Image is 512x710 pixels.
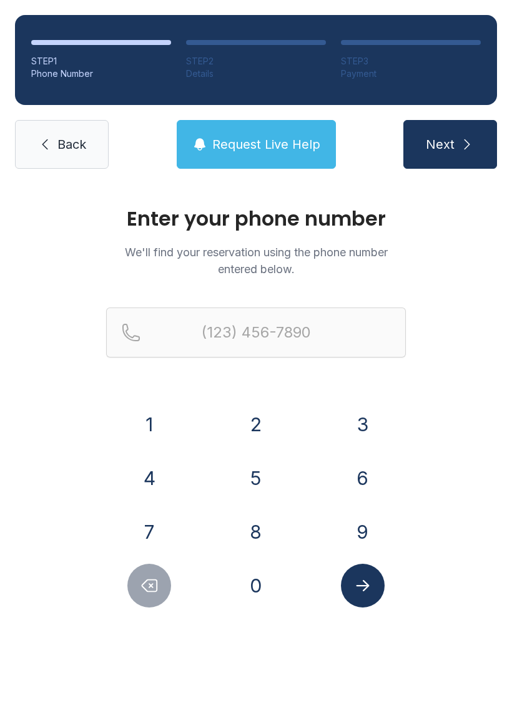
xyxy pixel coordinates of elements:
[341,67,481,80] div: Payment
[186,55,326,67] div: STEP 2
[127,402,171,446] button: 1
[127,456,171,500] button: 4
[127,564,171,607] button: Delete number
[57,136,86,153] span: Back
[426,136,455,153] span: Next
[31,67,171,80] div: Phone Number
[341,510,385,554] button: 9
[186,67,326,80] div: Details
[106,244,406,277] p: We'll find your reservation using the phone number entered below.
[127,510,171,554] button: 7
[106,209,406,229] h1: Enter your phone number
[341,564,385,607] button: Submit lookup form
[234,564,278,607] button: 0
[31,55,171,67] div: STEP 1
[212,136,320,153] span: Request Live Help
[341,402,385,446] button: 3
[341,456,385,500] button: 6
[234,456,278,500] button: 5
[106,307,406,357] input: Reservation phone number
[234,510,278,554] button: 8
[341,55,481,67] div: STEP 3
[234,402,278,446] button: 2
